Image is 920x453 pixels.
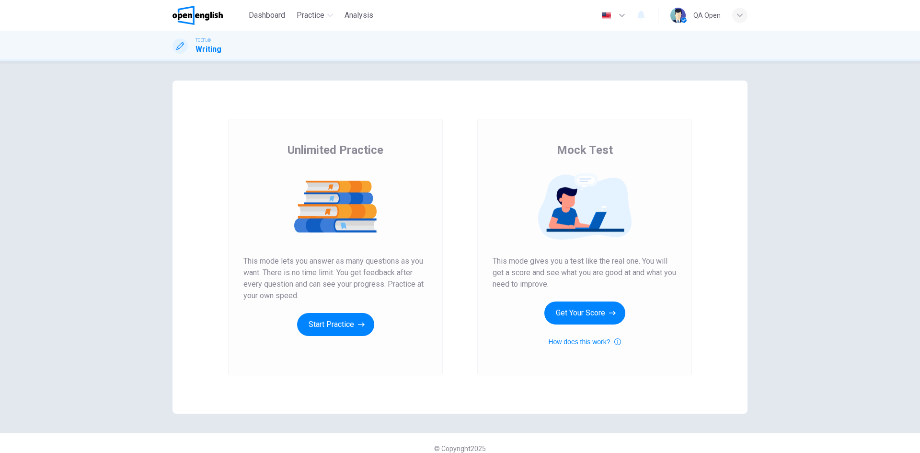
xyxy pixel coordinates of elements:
button: How does this work? [548,336,621,348]
button: Get Your Score [544,302,625,325]
img: OpenEnglish logo [172,6,223,25]
span: This mode lets you answer as many questions as you want. There is no time limit. You get feedback... [243,256,427,302]
span: Practice [297,10,324,21]
span: Dashboard [249,10,285,21]
button: Start Practice [297,313,374,336]
a: OpenEnglish logo [172,6,245,25]
img: Profile picture [670,8,686,23]
div: QA Open [693,10,721,21]
span: Unlimited Practice [287,142,383,158]
span: © Copyright 2025 [434,445,486,453]
span: TOEFL® [195,37,211,44]
button: Analysis [341,7,377,24]
span: This mode gives you a test like the real one. You will get a score and see what you are good at a... [493,256,677,290]
h1: Writing [195,44,221,55]
span: Mock Test [557,142,613,158]
img: en [600,12,612,19]
button: Dashboard [245,7,289,24]
span: Analysis [345,10,373,21]
button: Practice [293,7,337,24]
